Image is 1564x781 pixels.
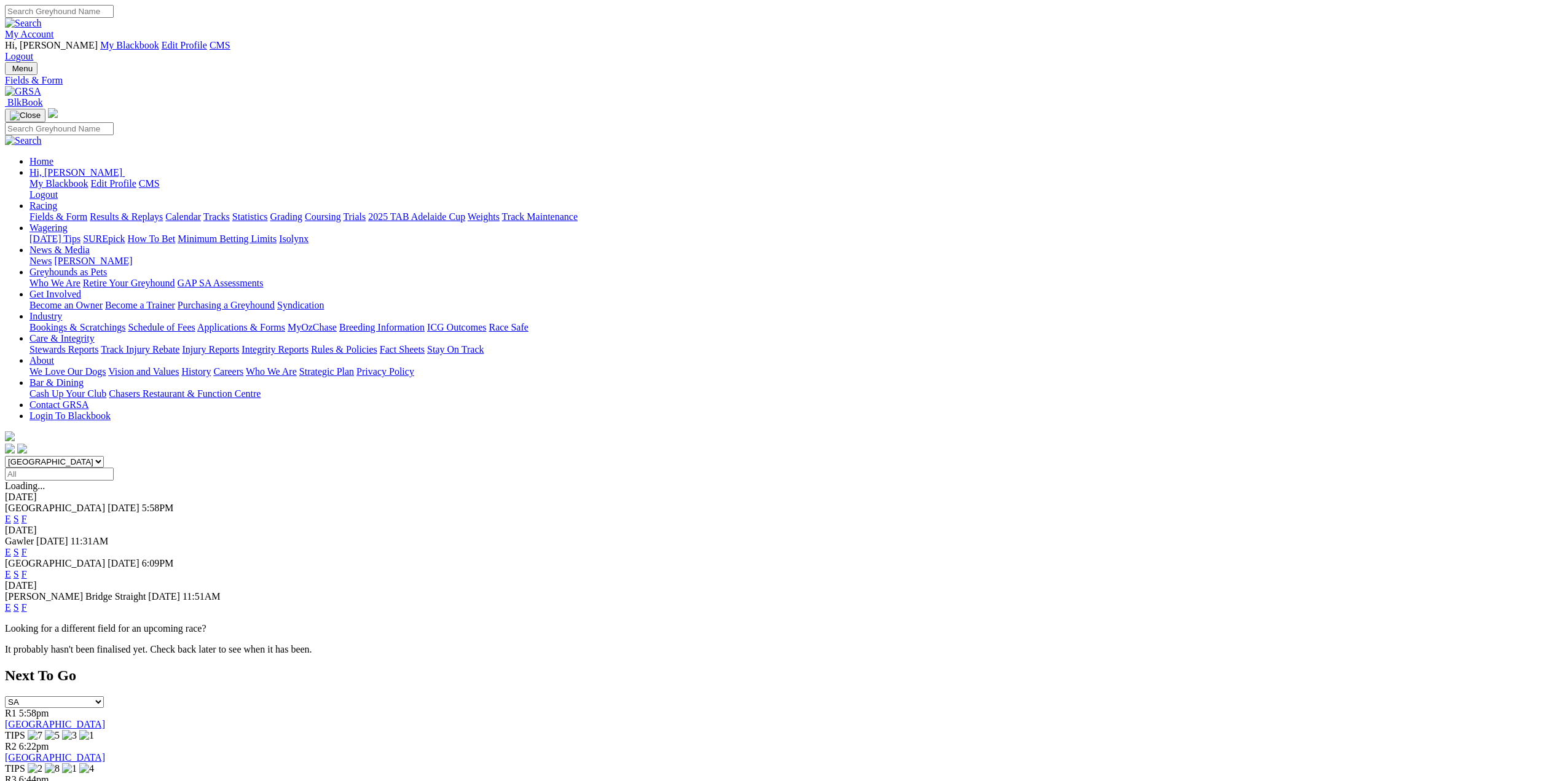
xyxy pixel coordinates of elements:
span: TIPS [5,730,25,740]
a: News [29,256,52,266]
a: F [22,569,27,579]
a: E [5,602,11,613]
a: Grading [270,211,302,222]
a: 2025 TAB Adelaide Cup [368,211,465,222]
img: Close [10,111,41,120]
div: Care & Integrity [29,344,1559,355]
a: My Blackbook [29,178,88,189]
img: Search [5,135,42,146]
span: Loading... [5,481,45,491]
a: Strategic Plan [299,366,354,377]
a: Get Involved [29,289,81,299]
a: Isolynx [279,234,308,244]
a: Care & Integrity [29,333,95,343]
a: Contact GRSA [29,399,88,410]
span: [GEOGRAPHIC_DATA] [5,503,105,513]
span: Hi, [PERSON_NAME] [29,167,122,178]
a: S [14,602,19,613]
span: R1 [5,708,17,718]
a: Trials [343,211,366,222]
img: 2 [28,763,42,774]
div: Get Involved [29,300,1559,311]
a: [PERSON_NAME] [54,256,132,266]
img: 8 [45,763,60,774]
div: [DATE] [5,580,1559,591]
input: Select date [5,468,114,481]
div: Greyhounds as Pets [29,278,1559,289]
img: logo-grsa-white.png [5,431,15,441]
span: 11:51AM [183,591,221,602]
a: Become a Trainer [105,300,175,310]
a: About [29,355,54,366]
a: Syndication [277,300,324,310]
a: Become an Owner [29,300,103,310]
span: 11:31AM [71,536,109,546]
a: Bar & Dining [29,377,84,388]
a: Applications & Forms [197,322,285,332]
a: Coursing [305,211,341,222]
img: 5 [45,730,60,741]
a: Integrity Reports [242,344,308,355]
a: Weights [468,211,500,222]
a: SUREpick [83,234,125,244]
a: Purchasing a Greyhound [178,300,275,310]
span: Gawler [5,536,34,546]
div: My Account [5,40,1559,62]
input: Search [5,5,114,18]
div: Racing [29,211,1559,222]
a: Fields & Form [29,211,87,222]
a: Tracks [203,211,230,222]
a: Greyhounds as Pets [29,267,107,277]
span: TIPS [5,763,25,774]
p: Looking for a different field for an upcoming race? [5,623,1559,634]
img: 1 [79,730,94,741]
a: Bookings & Scratchings [29,322,125,332]
div: About [29,366,1559,377]
a: Edit Profile [162,40,207,50]
button: Toggle navigation [5,109,45,122]
a: Statistics [232,211,268,222]
a: Retire Your Greyhound [83,278,175,288]
img: Search [5,18,42,29]
a: [GEOGRAPHIC_DATA] [5,719,105,729]
div: Bar & Dining [29,388,1559,399]
a: S [14,569,19,579]
img: 4 [79,763,94,774]
span: Hi, [PERSON_NAME] [5,40,98,50]
div: Wagering [29,234,1559,245]
a: Vision and Values [108,366,179,377]
a: Careers [213,366,243,377]
a: Results & Replays [90,211,163,222]
button: Toggle navigation [5,62,37,75]
span: 6:09PM [142,558,174,568]
a: News & Media [29,245,90,255]
a: Edit Profile [91,178,136,189]
a: F [22,602,27,613]
a: S [14,514,19,524]
a: Privacy Policy [356,366,414,377]
span: Menu [12,64,33,73]
a: CMS [210,40,230,50]
a: Who We Are [29,278,81,288]
a: Schedule of Fees [128,322,195,332]
span: [DATE] [108,503,140,513]
div: Hi, [PERSON_NAME] [29,178,1559,200]
a: Logout [5,51,33,61]
div: [DATE] [5,525,1559,536]
a: Fields & Form [5,75,1559,86]
a: Track Injury Rebate [101,344,179,355]
a: Fact Sheets [380,344,425,355]
span: [DATE] [108,558,140,568]
a: BlkBook [5,97,43,108]
a: CMS [139,178,160,189]
a: S [14,547,19,557]
a: Stay On Track [427,344,484,355]
div: [DATE] [5,492,1559,503]
a: ICG Outcomes [427,322,486,332]
a: E [5,514,11,524]
a: Logout [29,189,58,200]
span: BlkBook [7,97,43,108]
span: [DATE] [36,536,68,546]
span: 5:58pm [19,708,49,718]
a: My Blackbook [100,40,159,50]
